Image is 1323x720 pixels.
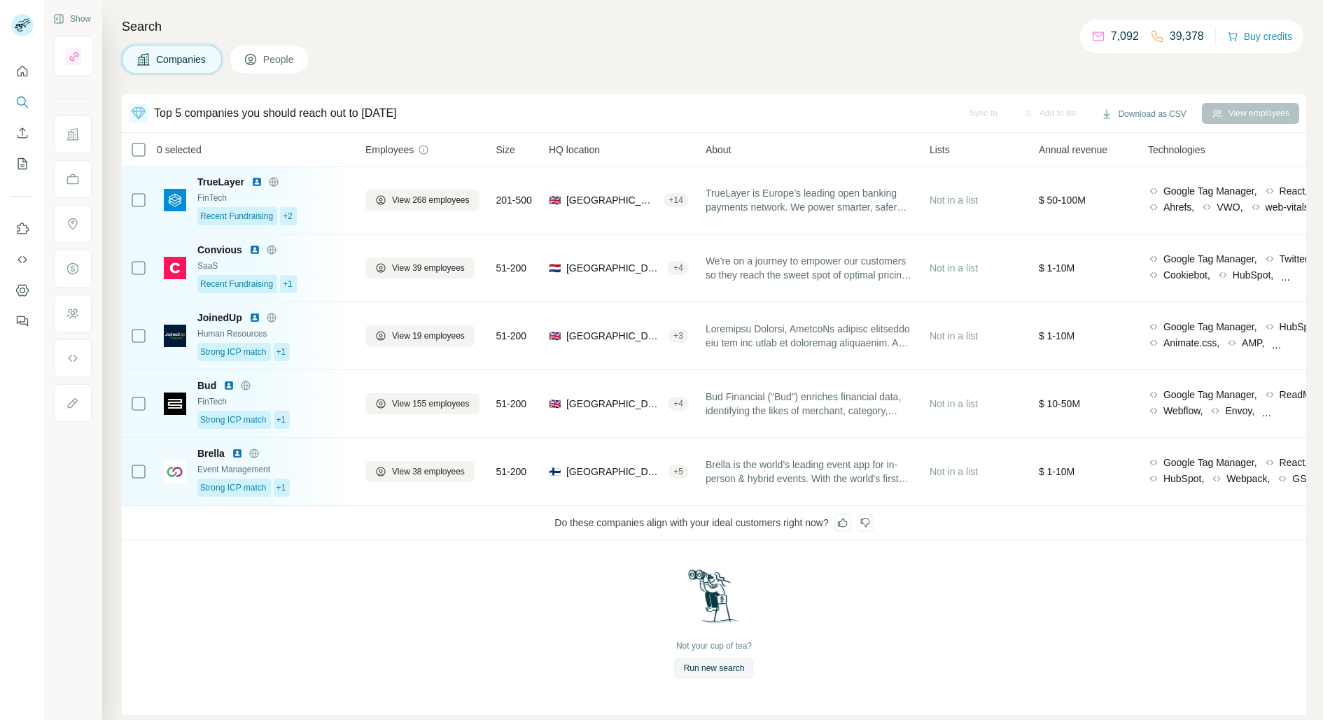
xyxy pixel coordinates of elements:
span: Lists [930,143,950,157]
span: 🇬🇧 [549,329,561,343]
span: [GEOGRAPHIC_DATA], [GEOGRAPHIC_DATA], [GEOGRAPHIC_DATA] [566,397,662,411]
span: $ 1-10M [1039,330,1074,341]
span: Strong ICP match [200,414,267,426]
div: + 5 [668,465,689,478]
span: Recent Fundraising [200,278,273,290]
span: GSAP, [1292,472,1321,486]
span: 🇬🇧 [549,193,561,207]
div: FinTech [197,395,349,408]
button: Use Surfe API [11,247,34,272]
span: Technologies [1148,143,1205,157]
button: View 39 employees [365,257,475,278]
span: Strong ICP match [200,481,267,494]
span: View 38 employees [392,465,465,478]
span: People [263,52,295,66]
div: Not your cup of tea? [676,640,752,652]
span: Google Tag Manager, [1163,184,1257,198]
span: React, [1280,184,1308,198]
span: Google Tag Manager, [1163,252,1257,266]
span: HubSpot, [1163,472,1204,486]
span: Size [496,143,515,157]
span: web-vitals, [1266,200,1312,214]
button: Show [43,8,101,29]
span: Not in a list [930,195,978,206]
span: $ 1-10M [1039,262,1074,274]
span: View 39 employees [392,262,465,274]
span: Brella [197,446,225,460]
span: Brella is the world's leading event app for in-person & hybrid events. With the world's first int... [706,458,913,486]
img: LinkedIn logo [249,244,260,255]
span: +1 [283,278,293,290]
span: 51-200 [496,329,527,343]
span: $ 50-100M [1039,195,1086,206]
span: TrueLayer is Europe’s leading open banking payments network. We power smarter, safer and faster o... [706,186,913,214]
span: View 19 employees [392,330,465,342]
button: Download as CSV [1091,104,1196,125]
div: + 4 [668,397,689,410]
button: Quick start [11,59,34,84]
button: My lists [11,151,34,176]
button: Feedback [11,309,34,334]
div: + 3 [668,330,689,342]
span: JoinedUp [197,311,242,325]
span: Bud [197,379,216,393]
span: 51-200 [496,261,527,275]
button: Enrich CSV [11,120,34,146]
span: Not in a list [930,466,978,477]
span: 51-200 [496,465,527,479]
span: Animate.css, [1163,336,1219,350]
div: Top 5 companies you should reach out to [DATE] [154,105,397,122]
span: HQ location [549,143,600,157]
button: Search [11,90,34,115]
span: Google Tag Manager, [1163,320,1257,334]
span: 51-200 [496,397,527,411]
span: Companies [156,52,207,66]
span: 201-500 [496,193,532,207]
span: Envoy, [1225,404,1254,418]
span: 0 selected [157,143,202,157]
img: Logo of TrueLayer [164,189,186,211]
span: 🇳🇱 [549,261,561,275]
img: LinkedIn logo [251,176,262,188]
span: [GEOGRAPHIC_DATA], [GEOGRAPHIC_DATA], [GEOGRAPHIC_DATA] [566,329,662,343]
img: Logo of Bud [164,393,186,415]
span: +2 [283,210,293,223]
span: +1 [276,481,286,494]
span: Twitter, [1280,252,1310,266]
span: VWO, [1217,200,1242,214]
span: +1 [276,414,286,426]
img: Logo of JoinedUp [164,325,186,347]
div: FinTech [197,192,349,204]
span: Not in a list [930,398,978,409]
span: HubSpot, [1280,320,1320,334]
span: Ahrefs, [1163,200,1194,214]
span: View 155 employees [392,397,470,410]
span: React, [1280,456,1308,470]
img: Logo of Convious [164,257,186,279]
button: Use Surfe on LinkedIn [11,216,34,241]
span: Not in a list [930,330,978,341]
span: Bud Financial (“Bud”) enriches financial data, identifying the likes of merchant, category, locat... [706,390,913,418]
span: Convious [197,243,242,257]
span: TrueLayer [197,175,244,189]
span: About [706,143,731,157]
span: ReadMe, [1280,388,1319,402]
button: Run new search [674,658,755,679]
button: View 38 employees [365,461,475,482]
img: LinkedIn logo [232,448,243,459]
span: Not in a list [930,262,978,274]
span: +1 [276,346,286,358]
span: [GEOGRAPHIC_DATA], [GEOGRAPHIC_DATA] [566,465,662,479]
button: View 268 employees [365,190,479,211]
div: + 4 [668,262,689,274]
button: Buy credits [1227,27,1292,46]
button: View 155 employees [365,393,479,414]
span: 🇬🇧 [549,397,561,411]
img: LinkedIn logo [249,312,260,323]
span: $ 1-10M [1039,466,1074,477]
span: Webpack, [1226,472,1270,486]
span: [GEOGRAPHIC_DATA], [GEOGRAPHIC_DATA] [566,261,662,275]
span: Google Tag Manager, [1163,456,1257,470]
span: Loremipsu Dolorsi, AmetcoNs adipisc elitseddo eiu tem inc utlab et doloremag aliquaenim. Adm veni... [706,322,913,350]
span: [GEOGRAPHIC_DATA], [GEOGRAPHIC_DATA] [566,193,658,207]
